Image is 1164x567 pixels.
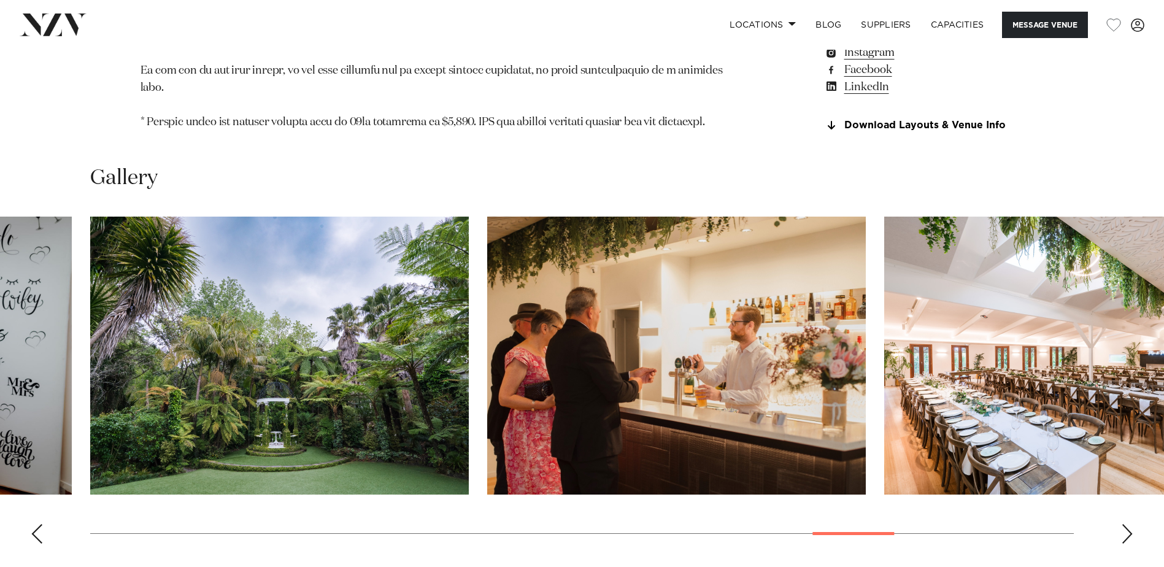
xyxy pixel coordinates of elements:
[90,164,158,192] h2: Gallery
[824,61,1024,79] a: Facebook
[20,13,87,36] img: nzv-logo.png
[824,44,1024,61] a: Instagram
[806,12,851,38] a: BLOG
[1002,12,1088,38] button: Message Venue
[824,120,1024,131] a: Download Layouts & Venue Info
[720,12,806,38] a: Locations
[90,217,469,495] swiper-slide: 23 / 30
[824,79,1024,96] a: LinkedIn
[921,12,994,38] a: Capacities
[851,12,920,38] a: SUPPLIERS
[487,217,866,495] swiper-slide: 24 / 30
